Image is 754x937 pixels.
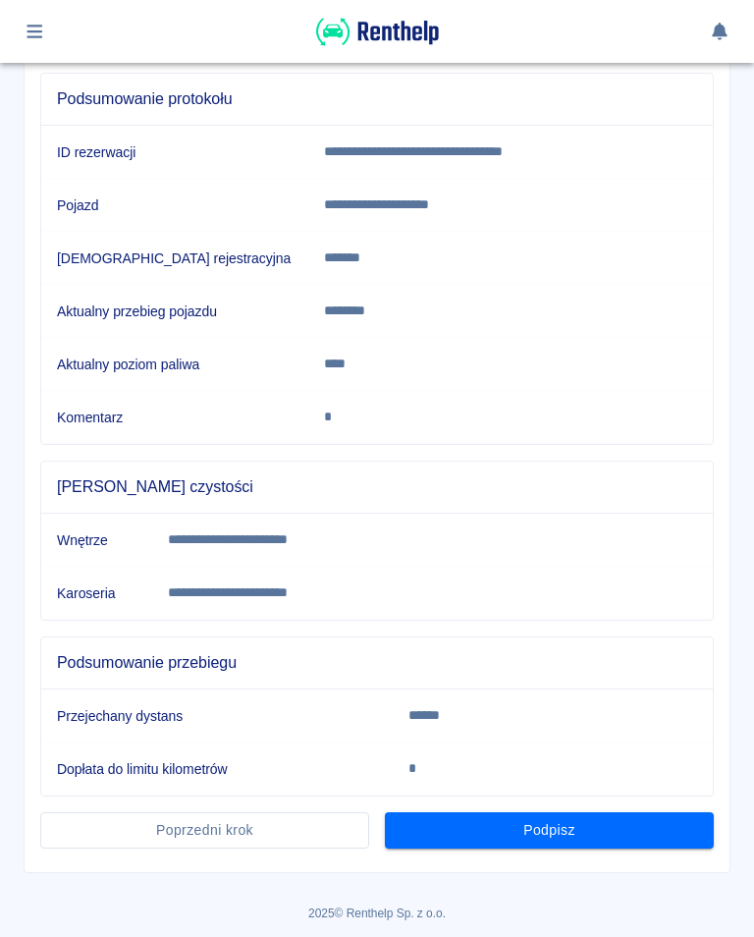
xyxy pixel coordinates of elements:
button: Podpisz [385,812,714,849]
h6: Aktualny przebieg pojazdu [57,302,293,321]
h6: Karoseria [57,583,136,603]
h6: Pojazd [57,195,293,215]
img: Renthelp logo [316,16,439,48]
span: [PERSON_NAME] czystości [57,477,697,497]
a: Renthelp logo [316,35,439,52]
span: Podsumowanie protokołu [57,89,697,109]
h6: ID rezerwacji [57,142,293,162]
h6: [DEMOGRAPHIC_DATA] rejestracyjna [57,248,293,268]
button: Poprzedni krok [40,812,369,849]
h6: Wnętrze [57,530,136,550]
h6: Aktualny poziom paliwa [57,355,293,374]
h6: Komentarz [57,408,293,427]
h6: Dopłata do limitu kilometrów [57,759,377,779]
span: Podsumowanie przebiegu [57,653,697,673]
h6: Przejechany dystans [57,706,377,726]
